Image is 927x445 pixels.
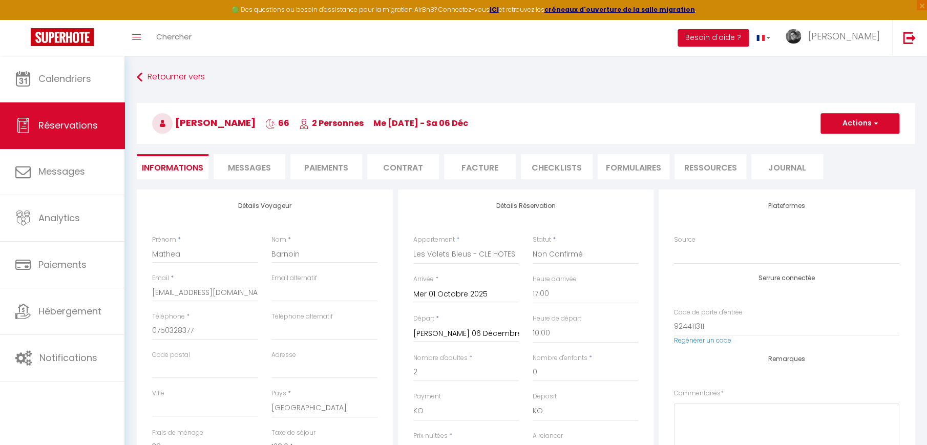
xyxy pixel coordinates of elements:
[413,392,441,401] label: Payment
[271,273,317,283] label: Email alternatif
[674,274,899,282] h4: Serrure connectée
[152,202,377,209] h4: Détails Voyageur
[533,235,551,245] label: Statut
[413,353,468,363] label: Nombre d'adultes
[152,116,256,129] span: [PERSON_NAME]
[149,20,199,56] a: Chercher
[675,154,746,179] li: Ressources
[674,235,696,245] label: Source
[152,235,176,245] label: Prénom
[413,202,639,209] h4: Détails Réservation
[674,202,899,209] h4: Plateformes
[271,350,296,360] label: Adresse
[598,154,669,179] li: FORMULAIRES
[38,165,85,178] span: Messages
[533,353,587,363] label: Nombre d'enfants
[38,211,80,224] span: Analytics
[544,5,695,14] a: créneaux d'ouverture de la salle migration
[490,5,499,14] a: ICI
[413,314,434,324] label: Départ
[152,273,169,283] label: Email
[820,113,899,134] button: Actions
[38,72,91,85] span: Calendriers
[413,431,448,441] label: Prix nuitées
[521,154,593,179] li: CHECKLISTS
[38,305,101,317] span: Hébergement
[413,235,455,245] label: Appartement
[533,392,557,401] label: Deposit
[152,350,190,360] label: Code postal
[674,308,743,317] label: Code de porte d'entrée
[137,68,915,87] a: Retourner vers
[786,29,801,44] img: ...
[751,154,823,179] li: Journal
[299,117,364,129] span: 2 Personnes
[152,389,164,398] label: Ville
[674,389,724,398] label: Commentaires
[373,117,468,129] span: me [DATE] - sa 06 Déc
[156,31,192,42] span: Chercher
[265,117,289,129] span: 66
[367,154,439,179] li: Contrat
[271,312,333,322] label: Téléphone alternatif
[38,119,98,132] span: Réservations
[808,30,879,43] span: [PERSON_NAME]
[39,351,97,364] span: Notifications
[674,336,731,345] a: Regénérer un code
[413,274,434,284] label: Arrivée
[533,274,577,284] label: Heure d'arrivée
[271,389,286,398] label: Pays
[290,154,362,179] li: Paiements
[152,428,203,438] label: Frais de ménage
[533,431,563,441] label: A relancer
[152,312,185,322] label: Téléphone
[31,28,94,46] img: Super Booking
[38,258,87,271] span: Paiements
[8,4,39,35] button: Ouvrir le widget de chat LiveChat
[137,154,208,179] li: Informations
[271,428,315,438] label: Taxe de séjour
[533,314,581,324] label: Heure de départ
[778,20,892,56] a: ... [PERSON_NAME]
[903,31,916,44] img: logout
[444,154,516,179] li: Facture
[678,29,749,47] button: Besoin d'aide ?
[674,355,899,363] h4: Remarques
[271,235,286,245] label: Nom
[228,162,271,174] span: Messages
[883,399,919,437] iframe: Chat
